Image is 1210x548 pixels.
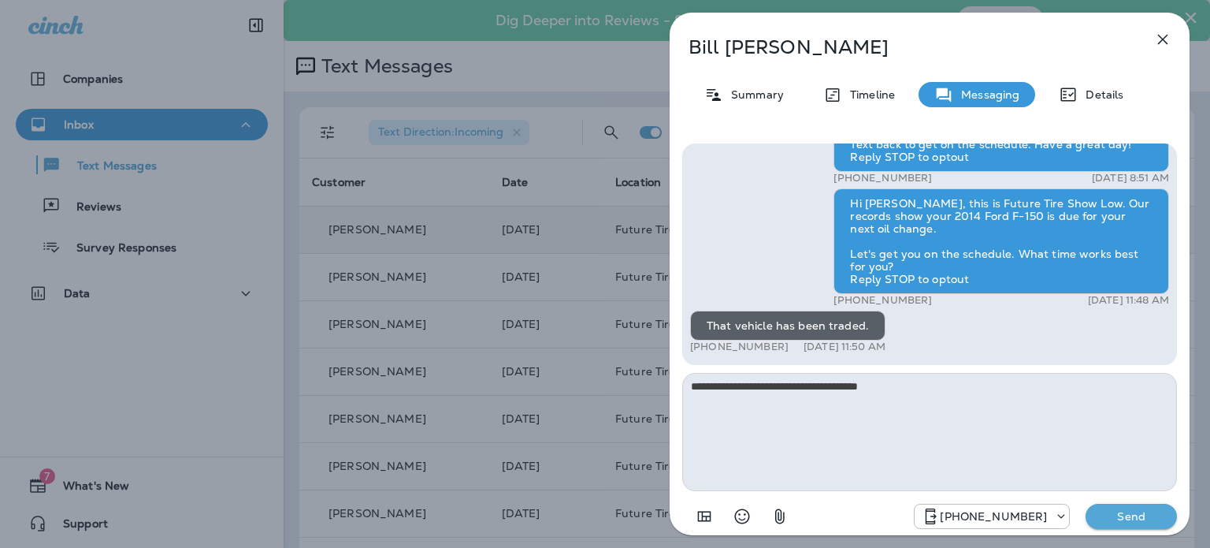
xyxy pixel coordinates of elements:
[689,501,720,532] button: Add in a premade template
[842,88,895,101] p: Timeline
[690,311,885,341] div: That vehicle has been traded.
[833,172,932,185] p: [PHONE_NUMBER]
[915,507,1069,526] div: +1 (928) 232-1970
[1098,509,1164,524] p: Send
[1086,504,1177,529] button: Send
[953,88,1019,101] p: Messaging
[723,88,784,101] p: Summary
[833,294,932,307] p: [PHONE_NUMBER]
[1078,88,1123,101] p: Details
[1088,294,1169,307] p: [DATE] 11:48 AM
[726,501,758,532] button: Select an emoji
[1092,172,1169,185] p: [DATE] 8:51 AM
[833,188,1169,294] div: Hi [PERSON_NAME], this is Future Tire Show Low. Our records show your 2014 Ford F-150 is due for ...
[804,341,885,353] p: [DATE] 11:50 AM
[689,36,1119,58] p: Bill [PERSON_NAME]
[690,341,789,353] p: [PHONE_NUMBER]
[940,510,1047,523] p: [PHONE_NUMBER]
